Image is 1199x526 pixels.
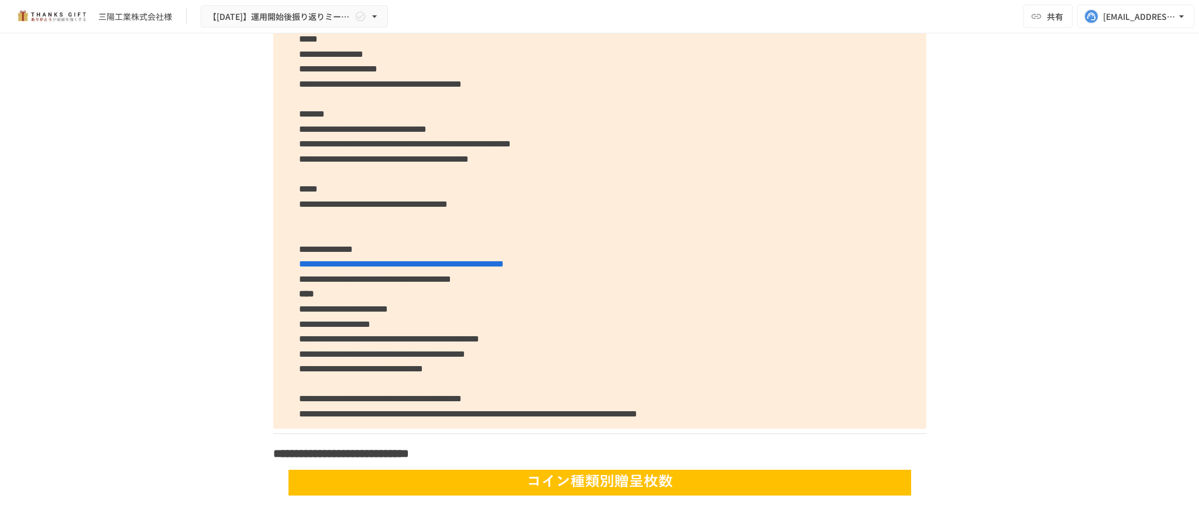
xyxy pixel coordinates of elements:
[201,5,388,28] button: 【[DATE]】運用開始後振り返りミーティング
[1077,5,1194,28] button: [EMAIL_ADDRESS][DOMAIN_NAME]
[14,7,89,26] img: mMP1OxWUAhQbsRWCurg7vIHe5HqDpP7qZo7fRoNLXQh
[1023,5,1073,28] button: 共有
[1103,9,1176,24] div: [EMAIL_ADDRESS][DOMAIN_NAME]
[208,9,352,24] span: 【[DATE]】運用開始後振り返りミーティング
[1047,10,1063,23] span: 共有
[98,11,172,23] div: 三陽工業株式会社様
